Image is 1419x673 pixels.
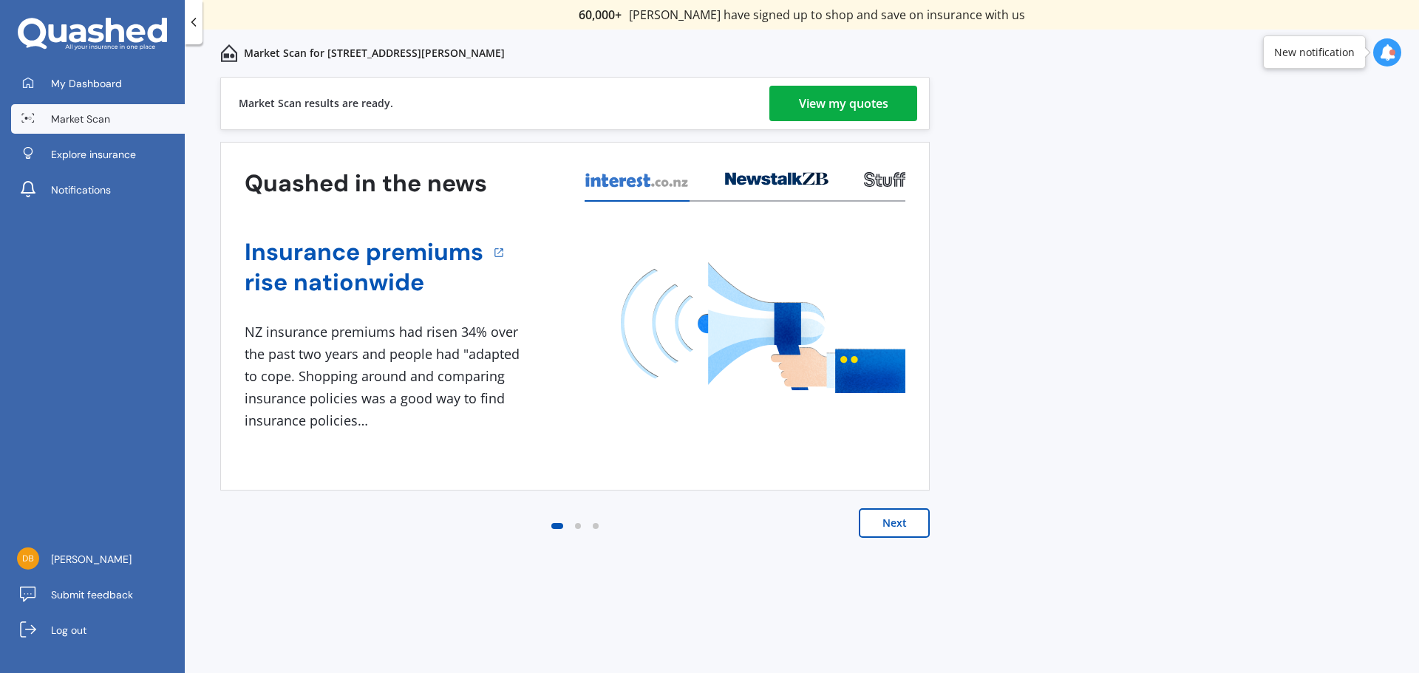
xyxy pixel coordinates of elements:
img: dd8bcd76f3481f59ee312b48c4090b55 [17,547,39,570]
div: New notification [1274,45,1355,60]
h3: Quashed in the news [245,168,487,199]
a: Submit feedback [11,580,185,609]
img: home-and-contents.b802091223b8502ef2dd.svg [220,44,238,62]
a: [PERSON_NAME] [11,544,185,574]
div: NZ insurance premiums had risen 34% over the past two years and people had "adapted to cope. Shop... [245,321,525,431]
button: Next [859,508,930,538]
a: Market Scan [11,104,185,134]
span: Explore insurance [51,147,136,162]
a: Log out [11,615,185,645]
a: Insurance premiums [245,237,483,267]
p: Market Scan for [STREET_ADDRESS][PERSON_NAME] [244,46,505,61]
span: Log out [51,623,86,638]
a: Notifications [11,175,185,205]
span: My Dashboard [51,76,122,91]
span: Notifications [51,182,111,197]
a: rise nationwide [245,267,483,298]
span: [PERSON_NAME] [51,552,132,567]
a: Explore insurance [11,140,185,169]
span: Market Scan [51,112,110,126]
span: Submit feedback [51,587,133,602]
div: Market Scan results are ready. [239,78,393,129]
a: View my quotes [769,86,917,121]
div: View my quotes [799,86,888,121]
img: media image [621,262,905,393]
a: My Dashboard [11,69,185,98]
